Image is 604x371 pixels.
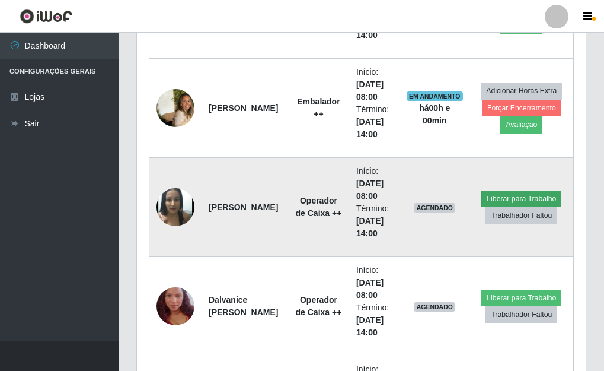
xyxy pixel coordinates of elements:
[481,83,562,99] button: Adicionar Horas Extra
[209,103,278,113] strong: [PERSON_NAME]
[356,117,384,139] time: [DATE] 14:00
[356,315,384,337] time: [DATE] 14:00
[156,184,194,230] img: 1732819988000.jpeg
[482,100,561,116] button: Forçar Encerramento
[356,302,392,339] li: Término:
[209,295,278,317] strong: Dalvanice [PERSON_NAME]
[485,207,557,224] button: Trabalhador Faltou
[20,9,72,24] img: CoreUI Logo
[356,80,384,102] time: [DATE] 08:00
[156,79,194,138] img: 1751411337123.jpeg
[356,202,392,240] li: Término:
[407,91,463,101] span: EM ANDAMENTO
[356,165,392,202] li: Início:
[297,97,340,119] strong: Embalador ++
[356,179,384,201] time: [DATE] 08:00
[296,295,342,317] strong: Operador de Caixa ++
[485,306,557,323] button: Trabalhador Faltou
[356,216,384,238] time: [DATE] 14:00
[156,272,194,340] img: 1742861123307.jpeg
[481,191,561,207] button: Liberar para Trabalho
[356,264,392,302] li: Início:
[209,202,278,212] strong: [PERSON_NAME]
[419,103,450,125] strong: há 00 h e 00 min
[500,116,542,133] button: Avaliação
[414,203,455,213] span: AGENDADO
[356,103,392,141] li: Término:
[356,66,392,103] li: Início:
[296,196,342,218] strong: Operador de Caixa ++
[414,302,455,312] span: AGENDADO
[356,278,384,300] time: [DATE] 08:00
[481,290,561,306] button: Liberar para Trabalho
